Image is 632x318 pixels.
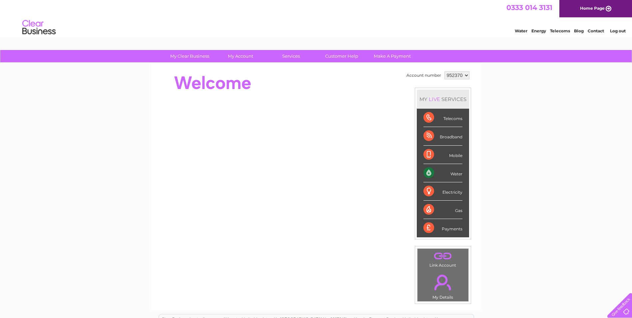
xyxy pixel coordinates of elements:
div: Broadband [423,127,462,145]
a: Blog [574,28,584,33]
a: Services [264,50,318,62]
div: MY SERVICES [417,90,469,109]
div: Telecoms [423,109,462,127]
div: Water [423,164,462,182]
a: Log out [610,28,626,33]
a: My Clear Business [162,50,217,62]
img: logo.png [22,17,56,38]
div: LIVE [427,96,441,102]
div: Clear Business is a trading name of Verastar Limited (registered in [GEOGRAPHIC_DATA] No. 3667643... [159,4,474,32]
a: Water [515,28,527,33]
a: . [419,271,467,294]
a: . [419,250,467,262]
a: Contact [588,28,604,33]
a: Energy [531,28,546,33]
td: Account number [405,70,443,81]
a: Telecoms [550,28,570,33]
div: Mobile [423,146,462,164]
a: Make A Payment [365,50,420,62]
a: 0333 014 3131 [506,3,552,12]
a: My Account [213,50,268,62]
a: Customer Help [314,50,369,62]
td: Link Account [417,248,469,269]
td: My Details [417,269,469,302]
div: Electricity [423,182,462,201]
div: Gas [423,201,462,219]
div: Payments [423,219,462,237]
